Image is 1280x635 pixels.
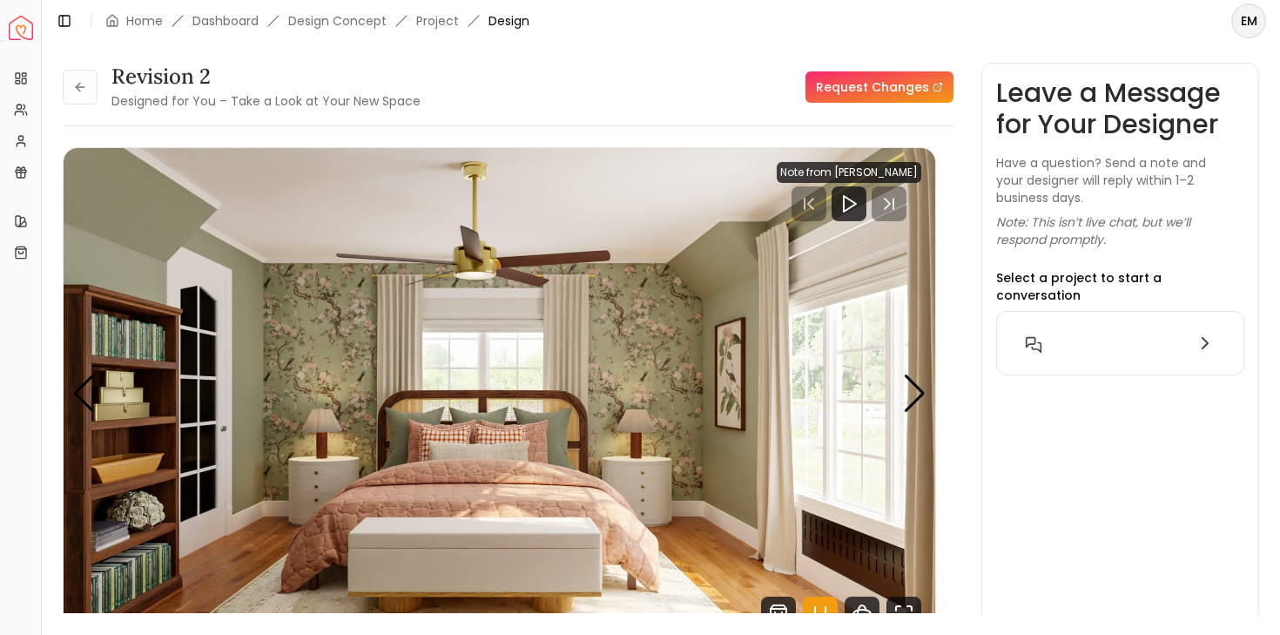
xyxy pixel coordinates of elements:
a: Home [126,12,163,30]
span: EM [1233,5,1264,37]
p: Note: This isn’t live chat, but we’ll respond promptly. [996,213,1245,248]
svg: Fullscreen [886,597,921,632]
img: Spacejoy Logo [9,16,33,40]
h3: Revision 2 [111,63,421,91]
li: Design Concept [288,12,387,30]
div: Previous slide [72,375,96,413]
p: Have a question? Send a note and your designer will reply within 1–2 business days. [996,154,1245,206]
svg: Play [839,193,859,214]
h3: Leave a Message for Your Designer [996,78,1245,140]
div: Next slide [903,375,926,413]
a: Request Changes [805,71,953,103]
button: EM [1231,3,1266,38]
a: Dashboard [192,12,259,30]
a: Spacejoy [9,16,33,40]
svg: Hotspots Toggle [803,597,838,632]
span: Design [488,12,529,30]
div: Note from [PERSON_NAME] [777,162,921,183]
p: Select a project to start a conversation [996,269,1245,304]
a: Project [416,12,459,30]
svg: 360 View [845,597,879,632]
nav: breadcrumb [105,12,529,30]
svg: Shop Products from this design [761,597,796,632]
small: Designed for You – Take a Look at Your New Space [111,92,421,110]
